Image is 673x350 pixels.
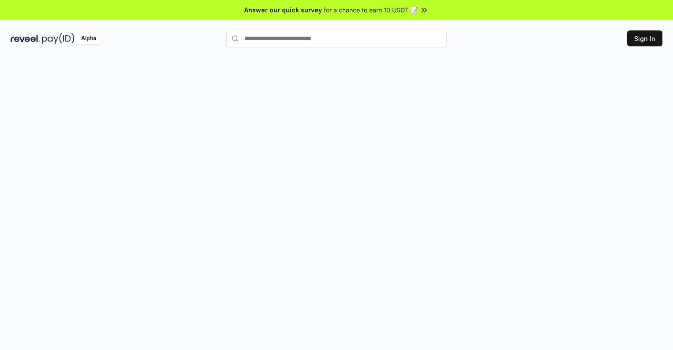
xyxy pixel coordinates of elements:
[76,33,101,44] div: Alpha
[11,33,40,44] img: reveel_dark
[42,33,75,44] img: pay_id
[244,5,322,15] span: Answer our quick survey
[627,30,662,46] button: Sign In
[324,5,418,15] span: for a chance to earn 10 USDT 📝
